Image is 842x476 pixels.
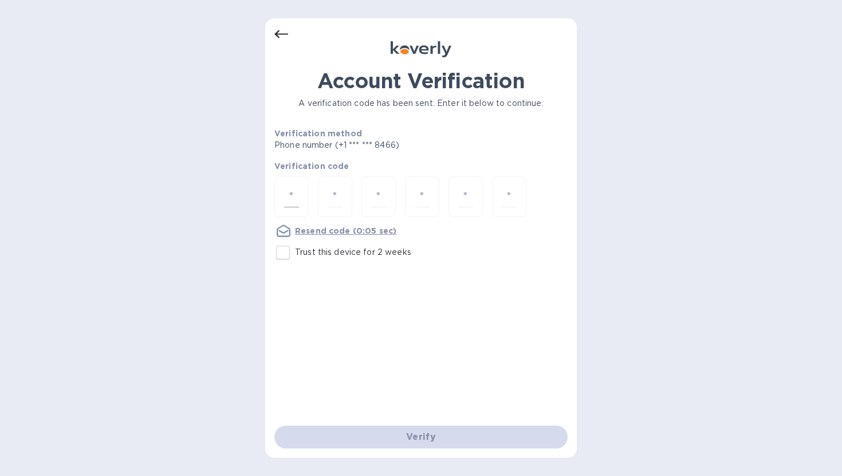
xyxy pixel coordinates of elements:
[274,160,568,172] p: Verification code
[295,246,411,258] p: Trust this device for 2 weeks
[274,139,487,151] p: Phone number (+1 *** *** 8466)
[274,129,362,138] b: Verification method
[274,97,568,109] p: A verification code has been sent. Enter it below to continue.
[274,69,568,93] h1: Account Verification
[295,226,396,235] u: Resend code (0:05 sec)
